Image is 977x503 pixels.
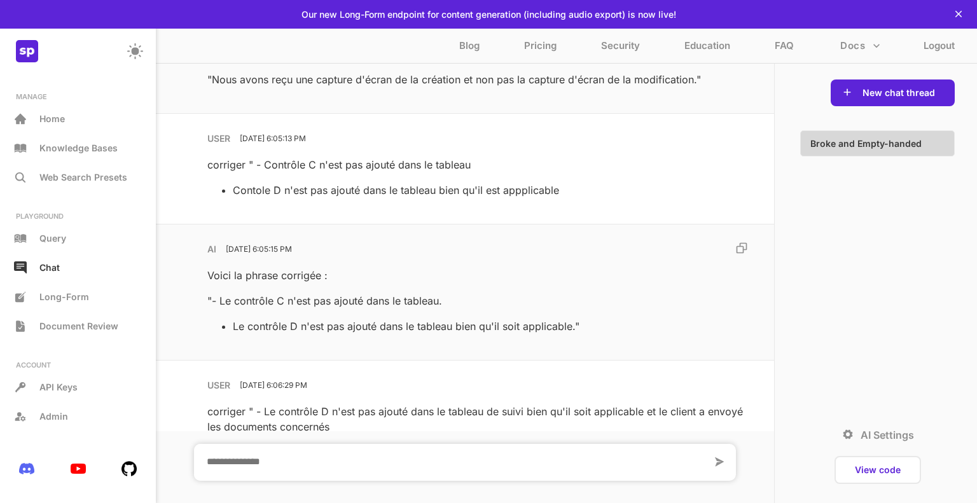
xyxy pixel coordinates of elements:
li: Contole D n'est pas ajouté dans le tableau bien qu'il est appplicable [233,183,748,198]
button: View code [851,464,904,476]
button: New chat thread [859,86,939,99]
p: Our new Long-Form endpoint for content generation (including audio export) is now live! [301,9,676,20]
p: AI Settings [861,429,914,441]
li: Le contrôle D n'est pas ajouté dans le tableau bien qu'il soit applicable." [233,319,748,334]
p: Web Search Presets [39,172,127,183]
p: "- Le contrôle C n'est pas ajouté dans le tableau. [207,293,748,308]
p: Chat [39,262,60,273]
p: USER [207,133,230,144]
p: Home [39,113,65,124]
p: [DATE] 6:05:13 PM [240,134,306,143]
p: Logout [924,39,955,58]
p: Education [684,39,730,58]
span: Document Review [39,320,118,331]
p: [DATE] 6:05:15 PM [226,244,292,254]
p: Security [601,39,640,58]
span: Long-Form [39,291,89,302]
img: N39bNTixw8P4fi+M93mRMZHgAAAAASUVORK5CYII= [71,464,86,474]
p: Broke and Empty-handed [810,138,922,149]
p: corriger " - Le contrôle D n'est pas ajouté dans le tableau de suivi bien qu'il soit applicable e... [207,404,748,434]
p: AI [207,244,216,254]
p: Admin [39,411,68,422]
p: PLAYGROUND [6,212,149,221]
img: z8lAhOqrsAAAAASUVORK5CYII= [16,40,38,62]
p: MANAGE [6,92,149,101]
p: FAQ [775,39,794,58]
p: ACCOUNT [6,361,149,369]
p: Voici la phrase corrigée : [207,268,748,283]
p: USER [207,380,230,390]
p: Knowledge Bases [39,142,118,153]
p: Blog [459,39,480,58]
p: API Keys [39,382,78,392]
p: [DATE] 6:06:29 PM [240,380,307,390]
p: corriger " - Contrôle C n'est pas ajouté dans le tableau [207,157,748,172]
img: bnu8aOQAAAABJRU5ErkJggg== [19,463,34,474]
button: more [835,34,885,58]
p: Query [39,233,66,244]
p: Pricing [524,39,557,58]
img: 6MBzwQAAAABJRU5ErkJggg== [121,461,137,476]
p: "Nous avons reçu une capture d'écran de la création et non pas la capture d'écran de la modificat... [207,72,748,87]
